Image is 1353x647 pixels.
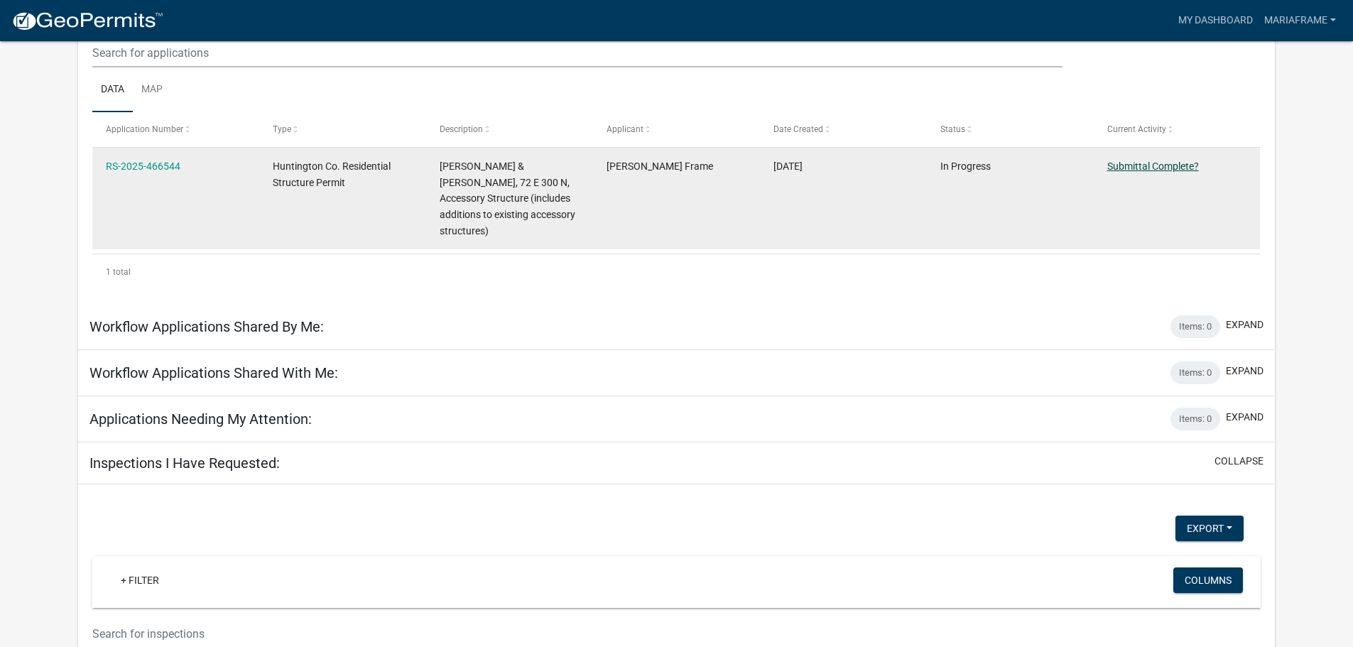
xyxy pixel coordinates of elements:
h5: Workflow Applications Shared With Me: [89,364,338,381]
button: Columns [1173,567,1243,593]
a: MariaFrame [1259,7,1342,34]
datatable-header-cell: Date Created [760,112,927,146]
a: Submittal Complete? [1107,161,1199,172]
datatable-header-cell: Description [426,112,593,146]
button: collapse [1215,454,1264,469]
span: Huntington Co. Residential Structure Permit [273,161,391,188]
datatable-header-cell: Applicant [593,112,760,146]
a: Data [92,67,133,113]
div: 1 total [92,254,1261,290]
a: My Dashboard [1173,7,1259,34]
span: Type [273,124,291,134]
span: Application Number [106,124,183,134]
a: RS-2025-466544 [106,161,180,172]
datatable-header-cell: Status [926,112,1093,146]
a: + Filter [109,567,170,593]
span: Applicant [607,124,643,134]
button: Export [1175,516,1244,541]
span: Gamble, William M & Ellen Gamble, 72 E 300 N, Accessory Structure (includes additions to existing... [440,161,575,236]
button: expand [1226,317,1264,332]
h5: Workflow Applications Shared By Me: [89,318,324,335]
button: expand [1226,364,1264,379]
h5: Applications Needing My Attention: [89,411,312,428]
span: Status [940,124,965,134]
datatable-header-cell: Type [259,112,426,146]
span: 08/20/2025 [773,161,803,172]
h5: Inspections I Have Requested: [89,455,280,472]
div: Items: 0 [1170,361,1220,384]
span: In Progress [940,161,991,172]
span: Description [440,124,483,134]
button: expand [1226,410,1264,425]
span: Maria Nelson Frame [607,161,713,172]
span: Current Activity [1107,124,1166,134]
datatable-header-cell: Application Number [92,112,259,146]
div: Items: 0 [1170,315,1220,338]
datatable-header-cell: Current Activity [1093,112,1260,146]
span: Date Created [773,124,823,134]
input: Search for applications [92,38,1062,67]
a: Map [133,67,171,113]
div: Items: 0 [1170,408,1220,430]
